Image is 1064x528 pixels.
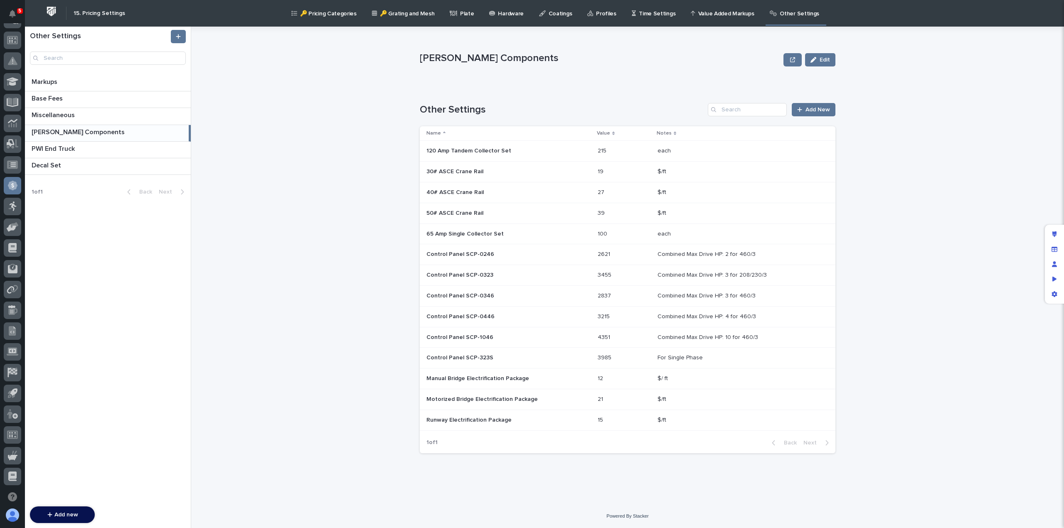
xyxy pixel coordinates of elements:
div: Combined Max Drive HP: 10 for 460/3 [658,334,758,341]
p: Motorized Bridge Electrification Package [426,394,539,403]
button: Next [800,439,835,447]
p: Decal Set [32,160,63,169]
p: Control Panel SCP-0446 [426,312,496,320]
p: Control Panel SCP-323S [426,353,495,361]
p: 3215 [598,312,611,320]
button: Start new chat [141,131,151,141]
div: App settings [1047,287,1062,302]
img: 1736555164131-43832dd5-751b-4058-ba23-39d91318e5a0 [8,128,23,143]
p: 1 of 1 [25,182,49,202]
p: 50# ASCE Crane Rail [426,208,485,217]
button: users-avatar [4,506,21,524]
p: Control Panel SCP-0246 [426,249,496,258]
p: Manual Bridge Electrification Package [426,373,531,382]
p: How can we help? [8,46,151,59]
div: Preview as [1047,272,1062,287]
p: 12 [598,373,605,382]
div: Combined Max Drive HP: 2 for 460/3 [658,251,756,258]
div: $/ ft [658,375,668,382]
span: Add New [805,107,830,113]
p: 3985 [598,353,613,361]
div: 📖 [8,106,15,112]
span: Edit [820,57,830,63]
a: 📖Help Docs [5,101,49,116]
img: Stacker [8,8,25,25]
p: Value [597,129,610,138]
tr: Control Panel SCP-1046Control Panel SCP-1046 43514351 Combined Max Drive HP: 10 for 460/3 [420,327,835,348]
div: Manage fields and data [1047,242,1062,257]
div: $/ft [658,168,666,175]
p: Control Panel SCP-0323 [426,270,495,279]
p: 30# ASCE Crane Rail [426,167,485,175]
p: Notes [657,129,672,138]
span: Pylon [83,154,101,160]
button: Add new [30,506,95,523]
tr: 30# ASCE Crane Rail30# ASCE Crane Rail 1919 $/ft [420,162,835,182]
button: Back [121,188,155,196]
p: Base Fees [32,93,64,103]
button: Notifications [4,5,21,22]
p: Welcome 👋 [8,33,151,46]
a: MarkupsMarkups [25,75,191,91]
a: MiscellaneousMiscellaneous [25,108,191,125]
tr: Motorized Bridge Electrification PackageMotorized Bridge Electrification Package 2121 $/ft [420,389,835,410]
p: PWI End Truck [32,143,76,153]
div: Combined Max Drive HP: 3 for 208/230/3 [658,272,767,279]
tr: 50# ASCE Crane Rail50# ASCE Crane Rail 3939 $/ft [420,203,835,223]
button: Open support chat [4,488,21,506]
tr: Control Panel SCP-0323Control Panel SCP-0323 34553455 Combined Max Drive HP: 3 for 208/230/3 [420,265,835,286]
p: Control Panel SCP-0346 [426,291,496,300]
p: 100 [598,229,609,238]
a: Add New [792,103,835,116]
p: [PERSON_NAME] Components [420,52,780,64]
p: Name [426,129,441,138]
p: 40# ASCE Crane Rail [426,187,485,196]
p: 39 [598,208,606,217]
p: 1 of 1 [420,432,444,453]
a: PWI End TruckPWI End Truck [25,142,191,158]
p: Miscellaneous [32,110,76,119]
a: Base FeesBase Fees [25,91,191,108]
p: 4351 [598,332,612,341]
tr: Control Panel SCP-0346Control Panel SCP-0346 28372837 Combined Max Drive HP: 3 for 460/3 [420,285,835,306]
div: Combined Max Drive HP: 3 for 460/3 [658,292,756,300]
p: 2621 [598,249,612,258]
div: $/ft [658,396,666,403]
div: For Single Phase [658,354,703,361]
tr: Control Panel SCP-0446Control Panel SCP-0446 32153215 Combined Max Drive HP: 4 for 460/3 [420,306,835,327]
p: Runway Electrification Package [426,415,513,424]
tr: Runway Electrification PackageRunway Electrification Package 1515 $/ft [420,410,835,430]
h2: 15. Pricing Settings [74,10,125,17]
p: 2837 [598,291,613,300]
span: Onboarding Call [60,105,106,113]
p: 27 [598,187,606,196]
p: 215 [598,146,608,155]
button: Edit [805,53,835,66]
p: 65 Amp Single Collector Set [426,229,505,238]
div: Combined Max Drive HP: 4 for 460/3 [658,313,756,320]
p: 120 Amp Tandem Collector Set [426,146,513,155]
input: Search [30,52,186,65]
h1: Other Settings [420,104,704,116]
p: 19 [598,167,605,175]
span: Back [134,189,152,195]
a: [PERSON_NAME] Components[PERSON_NAME] Components [25,125,191,142]
p: 5 [18,8,21,14]
p: 3455 [598,270,613,279]
div: Manage users [1047,257,1062,272]
a: Decal SetDecal Set [25,158,191,175]
div: We're offline, we will be back soon! [28,137,116,143]
div: Notifications5 [10,10,21,23]
a: Powered byPylon [59,153,101,160]
div: each [658,147,671,155]
span: Back [779,440,797,446]
tr: Control Panel SCP-323SControl Panel SCP-323S 39853985 For Single Phase [420,348,835,368]
input: Search [708,103,787,116]
span: Next [803,440,822,446]
div: $/ft [658,210,666,217]
a: Powered By Stacker [606,513,648,518]
div: $/ft [658,417,666,424]
p: Markups [32,76,59,86]
tr: Control Panel SCP-0246Control Panel SCP-0246 26212621 Combined Max Drive HP: 2 for 460/3 [420,244,835,265]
